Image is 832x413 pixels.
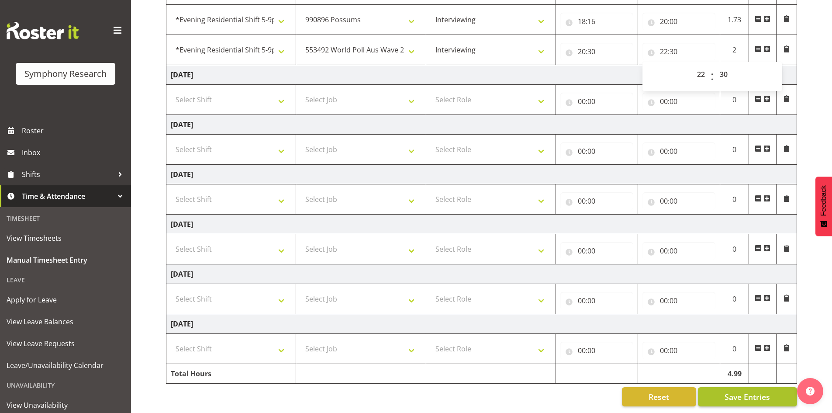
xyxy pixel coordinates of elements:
[642,142,715,160] input: Click to select...
[560,142,633,160] input: Click to select...
[806,387,815,396] img: help-xxl-2.png
[7,315,124,328] span: View Leave Balances
[560,192,633,210] input: Click to select...
[2,289,129,311] a: Apply for Leave
[642,93,715,110] input: Click to select...
[166,165,797,184] td: [DATE]
[642,13,715,30] input: Click to select...
[815,177,832,236] button: Feedback - Show survey
[7,22,79,39] img: Rosterit website logo
[720,85,749,115] td: 0
[642,342,715,359] input: Click to select...
[24,67,107,80] div: Symphony Research
[2,311,129,333] a: View Leave Balances
[22,146,127,159] span: Inbox
[22,168,114,181] span: Shifts
[720,234,749,264] td: 0
[22,124,127,137] span: Roster
[560,342,633,359] input: Click to select...
[560,242,633,260] input: Click to select...
[166,115,797,135] td: [DATE]
[2,354,129,376] a: Leave/Unavailability Calendar
[7,359,124,372] span: Leave/Unavailability Calendar
[2,376,129,394] div: Unavailability
[720,334,749,364] td: 0
[642,43,715,60] input: Click to select...
[720,5,749,35] td: 1.73
[698,387,797,406] button: Save Entries
[2,271,129,289] div: Leave
[720,135,749,165] td: 0
[2,249,129,271] a: Manual Timesheet Entry
[7,293,124,306] span: Apply for Leave
[166,215,797,234] td: [DATE]
[560,13,633,30] input: Click to select...
[642,192,715,210] input: Click to select...
[2,209,129,227] div: Timesheet
[22,190,114,203] span: Time & Attendance
[622,387,696,406] button: Reset
[560,93,633,110] input: Click to select...
[560,43,633,60] input: Click to select...
[720,35,749,65] td: 2
[720,364,749,384] td: 4.99
[642,292,715,309] input: Click to select...
[7,337,124,350] span: View Leave Requests
[720,284,749,314] td: 0
[166,314,797,334] td: [DATE]
[2,333,129,354] a: View Leave Requests
[711,66,714,87] span: :
[166,364,296,384] td: Total Hours
[2,227,129,249] a: View Timesheets
[166,264,797,284] td: [DATE]
[649,391,669,403] span: Reset
[7,399,124,412] span: View Unavailability
[720,184,749,215] td: 0
[166,65,797,85] td: [DATE]
[725,391,770,403] span: Save Entries
[7,253,124,267] span: Manual Timesheet Entry
[560,292,633,309] input: Click to select...
[642,242,715,260] input: Click to select...
[820,185,828,216] span: Feedback
[7,232,124,245] span: View Timesheets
